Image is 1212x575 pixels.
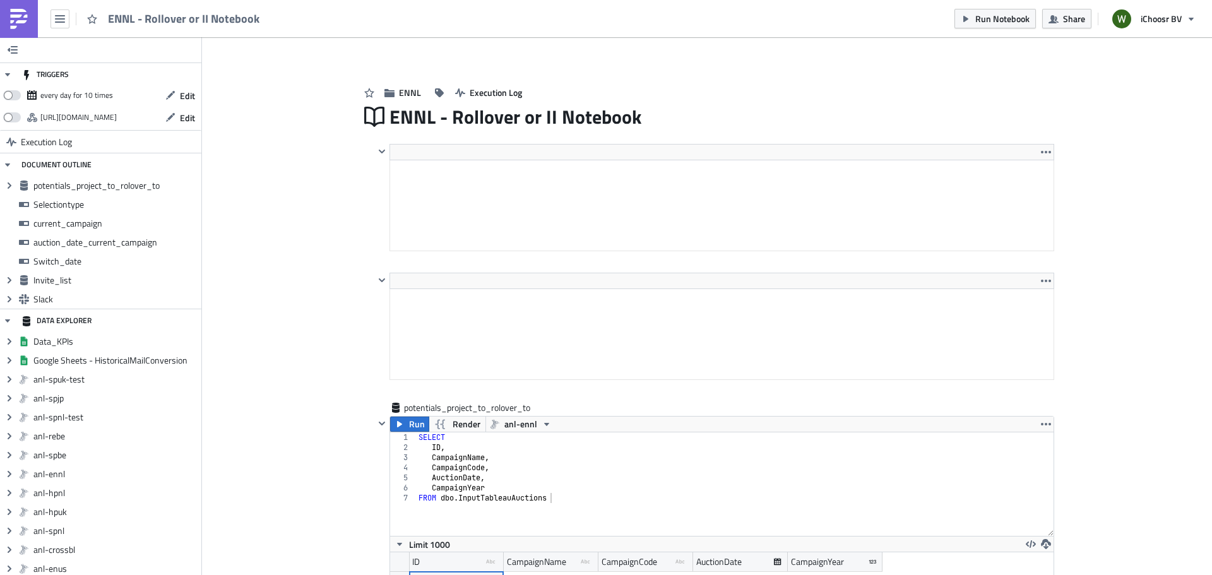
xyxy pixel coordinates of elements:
[33,355,198,366] span: Google Sheets - HistoricalMailConversion
[1105,5,1203,33] button: iChoosr BV
[390,289,1054,379] iframe: Rich Text Area
[33,449,198,461] span: anl-spbe
[399,86,421,99] span: ENNL
[1063,12,1085,25] span: Share
[33,506,198,518] span: anl-hpuk
[507,552,566,571] div: CampaignName
[409,538,450,551] span: Limit 1000
[33,374,198,385] span: anl-spuk-test
[21,63,69,86] div: TRIGGERS
[412,552,420,571] div: ID
[390,417,429,432] button: Run
[33,393,198,404] span: anl-spjp
[453,417,480,432] span: Render
[33,412,198,423] span: anl-spnl-test
[390,442,416,453] div: 2
[33,293,198,305] span: Slack
[40,86,113,105] div: every day for 10 times
[33,487,198,499] span: anl-hpnl
[449,83,528,102] button: Execution Log
[404,401,532,414] span: potentials_project_to_rolover_to
[390,493,416,503] div: 7
[696,552,742,571] div: AuctionDate
[33,525,198,536] span: anl-spnl
[390,432,416,442] div: 1
[1141,12,1182,25] span: iChoosr BV
[485,417,556,432] button: anl-ennl
[602,552,657,571] div: CampaignCode
[1042,9,1091,28] button: Share
[33,563,198,574] span: anl-enus
[954,9,1036,28] button: Run Notebook
[33,468,198,480] span: anl-ennl
[33,275,198,286] span: Invite_list
[1111,8,1132,30] img: Avatar
[390,473,416,483] div: 5
[33,218,198,229] span: current_campaign
[975,12,1030,25] span: Run Notebook
[390,453,416,463] div: 3
[21,131,72,153] span: Execution Log
[378,83,427,102] button: ENNL
[374,273,389,288] button: Hide content
[390,160,1054,251] iframe: Rich Text Area
[33,256,198,267] span: Switch_date
[33,237,198,248] span: auction_date_current_campaign
[108,11,261,26] span: ENNL - Rollover or II Notebook
[33,199,198,210] span: Selectiontype
[470,86,522,99] span: Execution Log
[504,417,537,432] span: anl-ennl
[429,417,486,432] button: Render
[33,336,198,347] span: Data_KPIs
[159,108,201,127] button: Edit
[33,180,198,191] span: potentials_project_to_rolover_to
[389,105,643,129] span: ENNL - Rollover or II Notebook
[40,108,117,127] div: https://pushmetrics.io/api/v1/report/8ArX4aArN5/webhook?token=7a1dd5ce562d4cafbdc41a2df7614ff3
[33,430,198,442] span: anl-rebe
[390,483,416,493] div: 6
[791,552,844,571] div: CampaignYear
[180,89,195,102] span: Edit
[180,111,195,124] span: Edit
[21,153,92,176] div: DOCUMENT OUTLINE
[374,416,389,431] button: Hide content
[409,417,425,432] span: Run
[21,309,92,332] div: DATA EXPLORER
[9,9,29,29] img: PushMetrics
[390,536,454,552] button: Limit 1000
[159,86,201,105] button: Edit
[33,544,198,555] span: anl-crossbl
[390,463,416,473] div: 4
[374,144,389,159] button: Hide content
